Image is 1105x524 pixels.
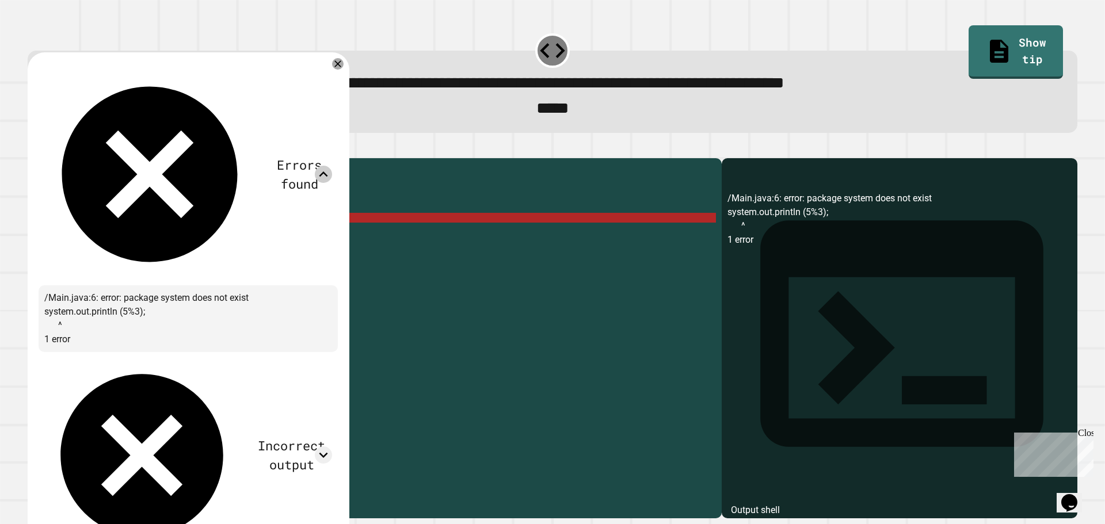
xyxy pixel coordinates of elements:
[5,5,79,73] div: Chat with us now!Close
[969,25,1062,78] a: Show tip
[39,285,338,352] div: /Main.java:6: error: package system does not exist system.out.println (5%3); ^ 1 error
[1009,428,1093,477] iframe: chat widget
[251,436,332,474] div: Incorrect output
[1057,478,1093,512] iframe: chat widget
[727,192,1072,519] div: /Main.java:6: error: package system does not exist system.out.println (5%3); ^ 1 error
[266,155,332,193] div: Errors found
